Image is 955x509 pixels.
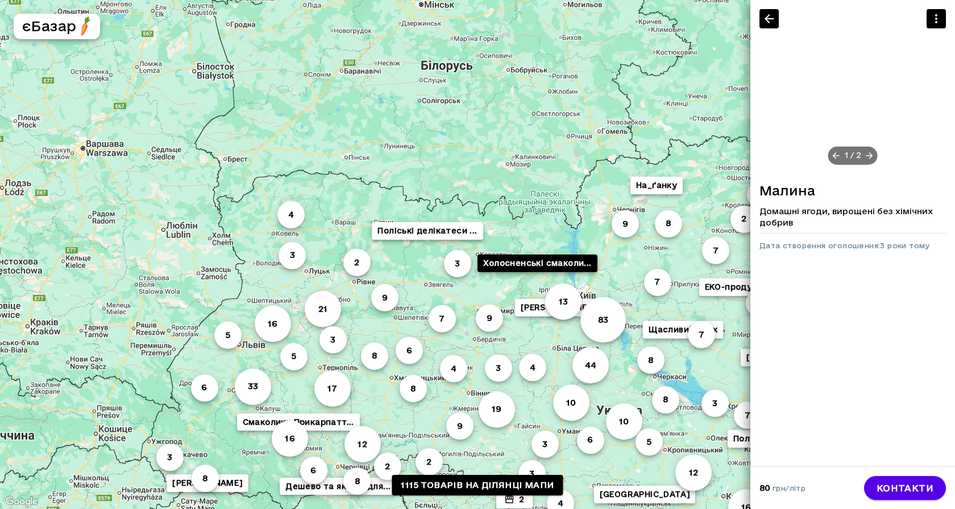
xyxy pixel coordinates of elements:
button: 8 [652,386,679,414]
img: Google [3,494,40,509]
button: 44 [572,347,609,383]
button: 8 [655,210,682,237]
img: logo [75,16,95,36]
button: 8 [637,347,665,374]
button: 7 [702,237,729,264]
button: 6 [300,457,327,484]
button: 3 [747,181,774,208]
button: 2 [496,491,533,508]
button: 13 [545,283,582,320]
button: 7 [644,269,671,296]
button: 4 [746,290,773,317]
button: 4 [519,354,546,381]
a: контакти [864,476,946,500]
p: Домашні ягоди, вирощені без хімічних добрив [759,206,946,228]
button: 8 [361,343,388,370]
button: 33 [235,369,271,405]
button: [PERSON_NAME] [167,474,248,492]
button: 16 [255,306,291,342]
button: 21 [305,291,341,327]
button: 5 [214,322,242,349]
button: 3 [532,431,559,458]
button: 2 [374,453,401,480]
button: Поліські делікатеси ... [372,222,483,240]
button: 10 [606,403,642,440]
button: єБазарlogo [14,14,100,39]
button: 19 [479,391,515,428]
button: Щасливий птах [643,321,723,339]
button: 9 [612,210,639,237]
button: 8 [400,375,427,402]
button: 7 [734,402,761,429]
span: Дата створення оголошення: 3 роки тому [759,241,930,249]
button: 3 [518,460,546,487]
h6: Малина [759,183,946,199]
button: На_ґанку [630,177,683,194]
button: 4 [277,201,305,228]
button: 10 [553,385,589,421]
button: 3 [279,242,306,269]
button: 8 [343,468,371,495]
button: [GEOGRAPHIC_DATA] [594,486,696,503]
div: 1 / 2 [828,147,878,165]
a: 1115 товарів на ділянці мапи [392,475,563,496]
button: 3 [701,390,729,417]
button: 8 [192,465,219,492]
button: 9 [446,412,474,440]
button: [PERSON_NAME] [741,349,822,366]
button: 3 [444,250,471,277]
button: 3 [319,326,347,353]
span: грн/літр [773,484,805,492]
button: 16 [272,420,308,457]
button: Смаколики Прикарпатт... [237,414,360,431]
button: 12 [344,426,381,462]
h5: єБазар [22,17,76,35]
button: 83 [580,297,626,343]
button: 3 [485,354,512,382]
button: 6 [577,427,604,454]
button: 12 [675,454,712,491]
button: 7 [688,321,715,348]
button: 4 [440,355,467,382]
button: 6 [191,374,218,402]
button: 3 [156,444,184,471]
button: ЕКО-продукти [699,278,774,296]
a: Відкрити цю область на Картах Google (відкриється нове вікно) [3,494,40,509]
button: 9 [371,284,398,311]
button: 17 [314,370,351,407]
button: [PERSON_NAME] [515,299,596,316]
button: 5 [280,343,308,370]
button: 2 [416,448,443,475]
button: Дешево та якісно для... [280,478,396,495]
span: 1 / 2 [838,150,868,161]
button: 6 [396,337,423,364]
button: Холосненські смаколи... [477,254,597,272]
button: 2 [730,206,758,233]
p: 80 [759,482,805,494]
button: 2 [343,249,371,276]
button: Полуниця від [PERSON_NAME]... [728,430,878,448]
button: 5 [636,428,663,456]
button: 9 [476,304,503,332]
button: 7 [429,305,456,332]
